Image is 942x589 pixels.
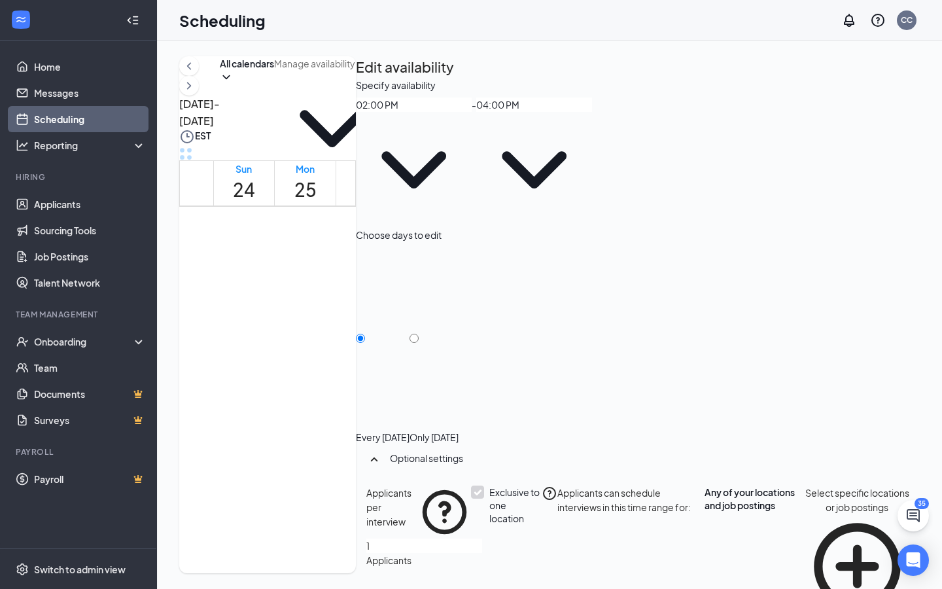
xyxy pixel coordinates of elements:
[898,544,929,576] div: Open Intercom Messenger
[274,56,390,71] input: Manage availability
[233,162,255,175] div: Sun
[366,553,471,567] div: Applicants
[34,243,146,270] a: Job Postings
[220,56,274,84] button: All calendarsChevronDown
[34,54,146,80] a: Home
[220,71,233,84] svg: ChevronDown
[915,498,929,509] div: 35
[34,270,146,296] a: Talent Network
[16,309,143,320] div: Team Management
[356,78,436,92] div: Specify availability
[16,139,29,152] svg: Analysis
[16,171,143,183] div: Hiring
[353,161,380,205] a: August 26, 2025
[179,129,195,145] svg: Clock
[489,486,541,525] div: Exclusive to one location
[356,444,920,478] div: Optional settings
[294,162,317,175] div: Mon
[179,76,199,96] button: ChevronRight
[410,431,459,444] div: Only [DATE]
[292,161,319,205] a: August 25, 2025
[14,13,27,26] svg: WorkstreamLogo
[905,508,921,524] svg: ChatActive
[34,381,146,407] a: DocumentsCrown
[356,431,410,444] div: Every [DATE]
[901,14,913,26] div: CC
[274,71,390,187] svg: ChevronDown
[366,486,418,539] div: Applicants per interview
[34,139,147,152] div: Reporting
[356,228,442,242] div: Choose days to edit
[34,466,146,492] a: PayrollCrown
[233,175,255,204] h1: 24
[34,407,146,433] a: SurveysCrown
[294,175,317,204] h1: 25
[16,446,143,457] div: Payroll
[390,452,909,465] div: Optional settings
[126,14,139,27] svg: Collapse
[34,217,146,243] a: Sourcing Tools
[16,563,29,576] svg: Settings
[183,58,196,74] svg: ChevronLeft
[34,191,146,217] a: Applicants
[16,335,29,348] svg: UserCheck
[898,500,929,531] button: ChatActive
[356,98,920,228] div: -
[179,96,220,129] h3: [DATE] - [DATE]
[356,112,472,228] svg: ChevronDown
[356,56,454,78] h2: Edit availability
[476,112,592,228] svg: ChevronDown
[179,56,199,76] button: ChevronLeft
[195,129,211,145] span: EST
[418,486,471,539] svg: QuestionInfo
[34,563,126,576] div: Switch to admin view
[34,80,146,106] a: Messages
[542,486,557,501] svg: QuestionInfo
[179,9,266,31] h1: Scheduling
[230,161,258,205] a: August 24, 2025
[34,106,146,132] a: Scheduling
[34,335,135,348] div: Onboarding
[366,452,382,467] svg: SmallChevronUp
[183,78,196,94] svg: ChevronRight
[34,355,146,381] a: Team
[841,12,857,28] svg: Notifications
[870,12,886,28] svg: QuestionInfo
